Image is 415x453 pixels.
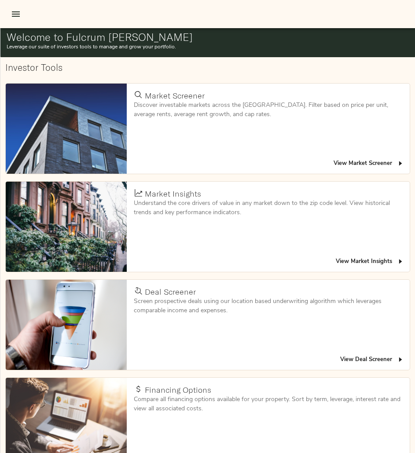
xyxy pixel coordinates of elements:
[6,84,127,174] img: Market Screener
[6,182,127,272] img: Market Insights
[338,353,406,367] button: View Deal Screener
[7,31,409,43] h1: Welcome to Fulcrum [PERSON_NAME]
[5,62,410,73] h2: Investor Tools
[145,91,205,101] h4: Market Screener
[134,297,403,315] p: Screen prospective deals using our location based underwriting algorithm which leverages comparab...
[6,280,127,370] img: Deal Screener
[145,385,211,395] h4: Financing Options
[145,189,201,199] h4: Market Insights
[134,395,403,413] p: Compare all financing options available for your property. Sort by term, leverage, interest rate ...
[336,257,404,267] span: View Market Insights
[134,101,403,119] p: Discover investable markets across the [GEOGRAPHIC_DATA]. Filter based on price per unit, average...
[5,4,26,25] button: open drawer
[145,287,196,297] h4: Deal Screener
[334,159,404,169] span: View Market Screener
[334,255,406,269] button: View Market Insights
[134,199,403,217] p: Understand the core drivers of value in any market down to the zip code level. View historical tr...
[7,43,409,51] p: Leverage our suite of investors tools to manage and grow your portfolio.
[331,157,406,171] button: View Market Screener
[340,355,404,365] span: View Deal Screener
